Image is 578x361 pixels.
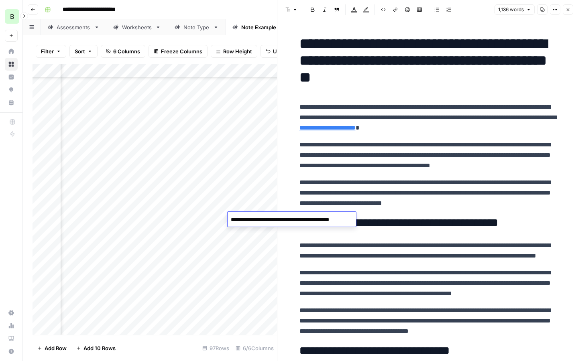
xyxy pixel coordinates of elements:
[5,6,18,26] button: Workspace: Blueprint
[5,345,18,358] button: Help + Support
[498,6,524,13] span: 1,136 words
[5,96,18,109] a: Your Data
[161,47,202,55] span: Freeze Columns
[5,45,18,58] a: Home
[10,12,14,21] span: B
[226,19,292,35] a: Note Example
[261,45,292,58] button: Undo
[495,4,535,15] button: 1,136 words
[199,342,232,355] div: 97 Rows
[168,19,226,35] a: Note Type
[241,23,276,31] div: Note Example
[5,319,18,332] a: Usage
[106,19,168,35] a: Worksheets
[232,342,277,355] div: 6/6 Columns
[101,45,145,58] button: 6 Columns
[273,47,287,55] span: Undo
[5,332,18,345] a: Learning Hub
[69,45,98,58] button: Sort
[113,47,140,55] span: 6 Columns
[41,19,106,35] a: Assessments
[183,23,210,31] div: Note Type
[5,71,18,83] a: Insights
[122,23,152,31] div: Worksheets
[5,83,18,96] a: Opportunities
[41,47,54,55] span: Filter
[149,45,208,58] button: Freeze Columns
[211,45,257,58] button: Row Height
[5,58,18,71] a: Browse
[36,45,66,58] button: Filter
[57,23,91,31] div: Assessments
[33,342,71,355] button: Add Row
[5,306,18,319] a: Settings
[223,47,252,55] span: Row Height
[83,344,116,352] span: Add 10 Rows
[45,344,67,352] span: Add Row
[75,47,85,55] span: Sort
[71,342,120,355] button: Add 10 Rows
